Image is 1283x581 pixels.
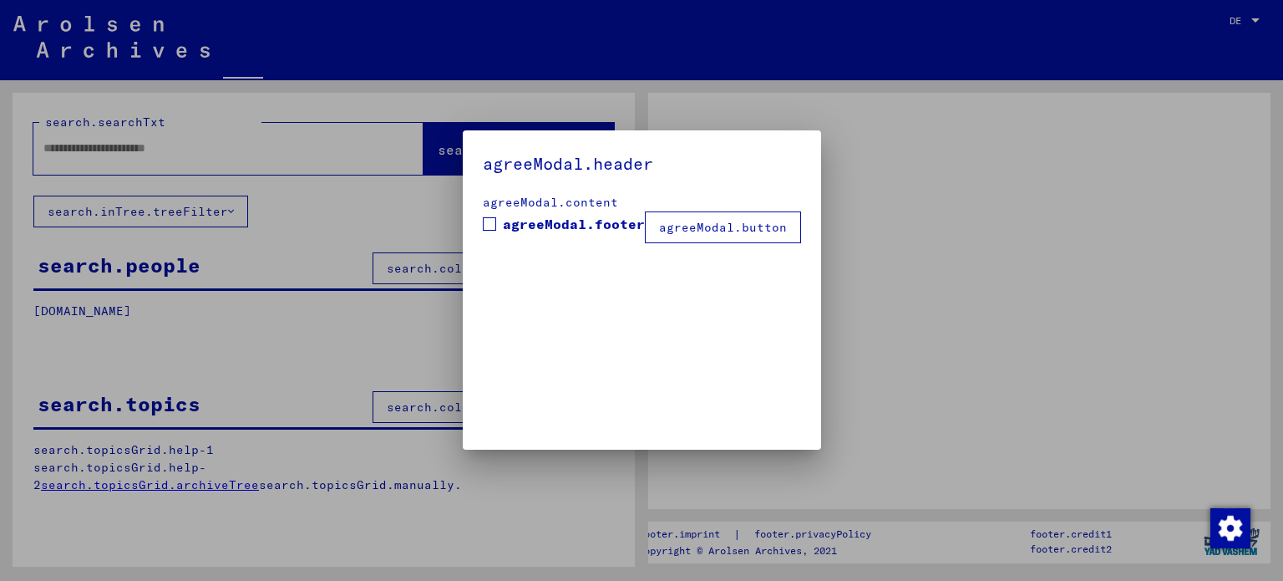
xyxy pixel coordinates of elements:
div: agreeModal.content [483,194,801,212]
button: agreeModal.button [645,212,801,243]
h5: agreeModal.header [483,150,801,177]
img: Zustimmung ändern [1210,508,1250,548]
div: Zustimmung ändern [1209,507,1250,548]
span: agreeModal.footer [503,214,645,234]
